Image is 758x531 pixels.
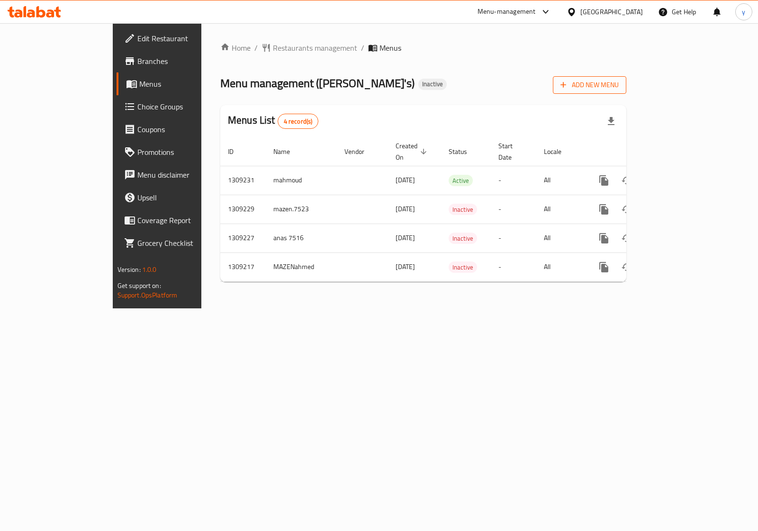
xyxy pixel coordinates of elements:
span: Restaurants management [273,42,357,54]
th: Actions [585,137,691,166]
div: [GEOGRAPHIC_DATA] [580,7,643,17]
a: Restaurants management [262,42,357,54]
span: y [742,7,745,17]
td: MAZENahmed [266,252,337,281]
button: more [593,198,615,221]
a: Upsell [117,186,239,209]
span: Get support on: [117,279,161,292]
td: mazen.7523 [266,195,337,224]
a: Edit Restaurant [117,27,239,50]
div: Inactive [449,233,477,244]
a: Support.OpsPlatform [117,289,178,301]
span: Branches [137,55,232,67]
span: Inactive [449,204,477,215]
span: Inactive [418,80,447,88]
span: [DATE] [396,174,415,186]
span: Version: [117,263,141,276]
span: Name [273,146,302,157]
td: All [536,195,585,224]
span: Coupons [137,124,232,135]
a: Menu disclaimer [117,163,239,186]
a: Branches [117,50,239,72]
span: Menus [139,78,232,90]
td: - [491,166,536,195]
nav: breadcrumb [220,42,626,54]
span: 4 record(s) [278,117,318,126]
span: [DATE] [396,203,415,215]
span: Coverage Report [137,215,232,226]
li: / [254,42,258,54]
span: ID [228,146,246,157]
button: Change Status [615,169,638,192]
button: Change Status [615,227,638,250]
span: Upsell [137,192,232,203]
span: Menu management ( [PERSON_NAME]'s ) [220,72,415,94]
a: Promotions [117,141,239,163]
div: Export file [600,110,623,133]
td: 1309229 [220,195,266,224]
td: All [536,252,585,281]
a: Grocery Checklist [117,232,239,254]
span: Inactive [449,233,477,244]
span: Choice Groups [137,101,232,112]
td: - [491,252,536,281]
span: Status [449,146,479,157]
div: Inactive [449,261,477,273]
td: - [491,224,536,252]
span: Menu disclaimer [137,169,232,180]
td: 1309231 [220,166,266,195]
li: / [361,42,364,54]
span: Created On [396,140,430,163]
a: Menus [117,72,239,95]
button: more [593,256,615,279]
td: 1309217 [220,252,266,281]
a: Choice Groups [117,95,239,118]
a: Coverage Report [117,209,239,232]
span: Locale [544,146,574,157]
td: - [491,195,536,224]
span: Start Date [498,140,525,163]
button: Change Status [615,198,638,221]
span: [DATE] [396,261,415,273]
td: mahmoud [266,166,337,195]
span: Grocery Checklist [137,237,232,249]
td: anas 7516 [266,224,337,252]
span: Edit Restaurant [137,33,232,44]
span: [DATE] [396,232,415,244]
span: Promotions [137,146,232,158]
td: All [536,224,585,252]
div: Total records count [278,114,319,129]
div: Inactive [418,79,447,90]
span: Menus [379,42,401,54]
button: more [593,169,615,192]
td: All [536,166,585,195]
button: Add New Menu [553,76,626,94]
span: 1.0.0 [142,263,157,276]
span: Active [449,175,473,186]
span: Inactive [449,262,477,273]
div: Menu-management [478,6,536,18]
span: Add New Menu [560,79,619,91]
button: Change Status [615,256,638,279]
table: enhanced table [220,137,691,282]
a: Coupons [117,118,239,141]
button: more [593,227,615,250]
span: Vendor [344,146,377,157]
h2: Menus List [228,113,318,129]
td: 1309227 [220,224,266,252]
